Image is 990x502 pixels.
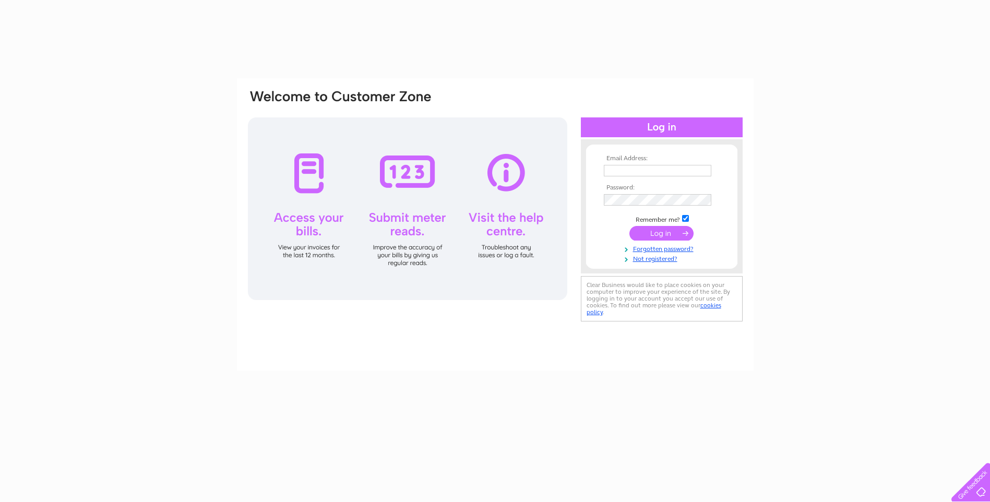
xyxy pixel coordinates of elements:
[604,253,722,263] a: Not registered?
[601,155,722,162] th: Email Address:
[601,184,722,192] th: Password:
[629,226,694,241] input: Submit
[601,213,722,224] td: Remember me?
[587,302,721,316] a: cookies policy
[581,276,743,321] div: Clear Business would like to place cookies on your computer to improve your experience of the sit...
[604,243,722,253] a: Forgotten password?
